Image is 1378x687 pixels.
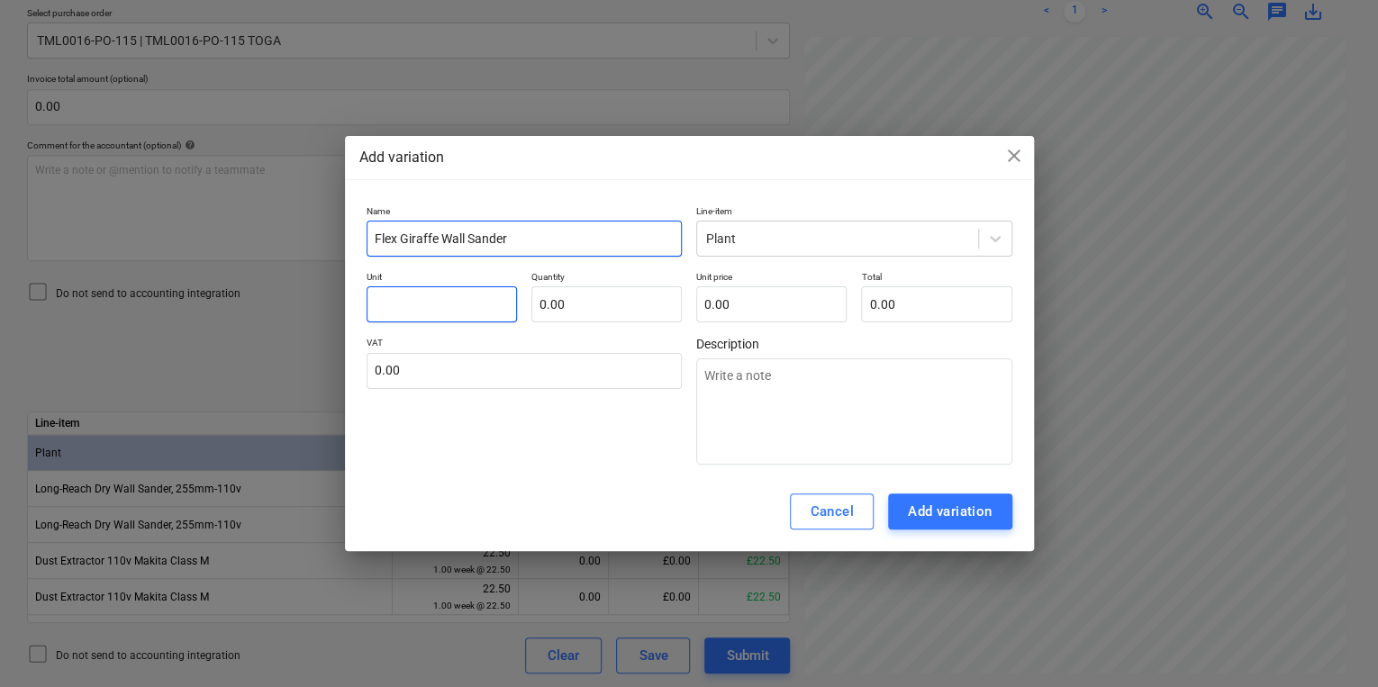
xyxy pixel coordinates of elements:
[359,147,1020,168] div: Add variation
[696,271,847,286] p: Unit price
[861,271,1011,286] p: Total
[1288,601,1378,687] iframe: Chat Widget
[888,493,1012,529] button: Add variation
[696,205,1012,221] p: Line-item
[1003,145,1025,167] span: close
[367,271,517,286] p: Unit
[367,205,683,221] p: Name
[1003,145,1025,173] div: close
[531,271,682,286] p: Quantity
[696,337,1012,351] span: Description
[790,493,874,529] button: Cancel
[908,500,993,523] div: Add variation
[810,500,854,523] div: Cancel
[367,337,683,352] p: VAT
